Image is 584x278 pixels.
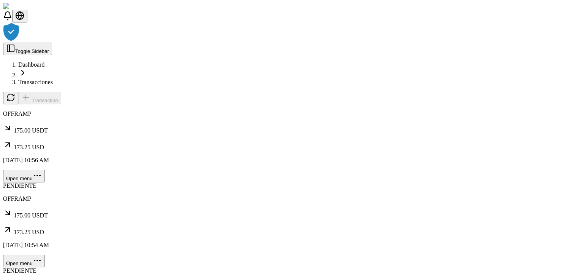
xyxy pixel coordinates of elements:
[18,61,44,68] a: Dashboard
[3,242,581,249] p: [DATE] 10:54 AM
[3,3,48,10] img: ShieldPay Logo
[3,267,581,274] div: PENDIENTE
[32,97,58,103] span: Transaction
[3,157,581,164] p: [DATE] 10:56 AM
[3,123,581,134] p: 175.00 USDT
[6,260,33,266] span: Open menu
[3,255,45,267] button: Open menu
[15,48,49,54] span: Toggle Sidebar
[3,110,581,117] p: OFFRAMP
[6,176,33,181] span: Open menu
[3,182,581,189] div: PENDIENTE
[3,61,581,86] nav: breadcrumb
[3,43,52,55] button: Toggle Sidebar
[3,225,581,236] p: 173.25 USD
[18,79,53,85] a: Transacciones
[3,170,45,182] button: Open menu
[3,140,581,151] p: 173.25 USD
[3,208,581,219] p: 175.00 USDT
[3,195,581,202] p: OFFRAMP
[18,92,61,104] button: Transaction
